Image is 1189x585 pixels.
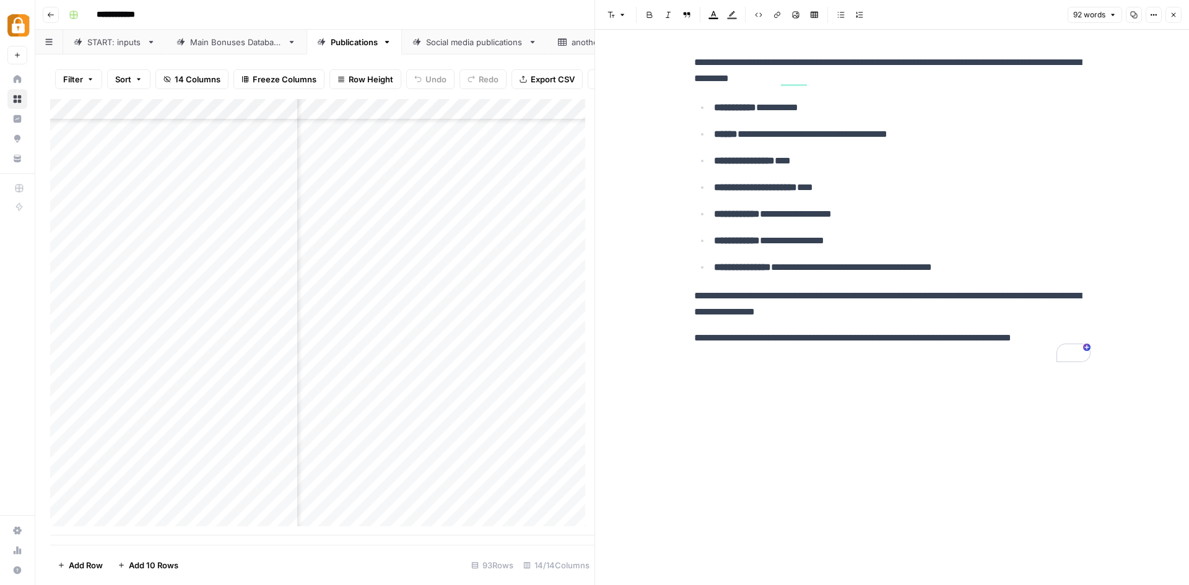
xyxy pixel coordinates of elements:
[331,36,378,48] div: Publications
[426,36,523,48] div: Social media publications
[7,149,27,168] a: Your Data
[512,69,583,89] button: Export CSV
[402,30,547,54] a: Social media publications
[7,540,27,560] a: Usage
[107,69,150,89] button: Sort
[110,555,186,575] button: Add 10 Rows
[155,69,229,89] button: 14 Columns
[7,10,27,41] button: Workspace: Adzz
[233,69,324,89] button: Freeze Columns
[69,559,103,571] span: Add Row
[7,560,27,580] button: Help + Support
[7,69,27,89] a: Home
[7,521,27,540] a: Settings
[1068,7,1122,23] button: 92 words
[479,73,499,85] span: Redo
[459,69,507,89] button: Redo
[50,555,110,575] button: Add Row
[406,69,455,89] button: Undo
[190,36,282,48] div: Main Bonuses Database
[253,73,316,85] span: Freeze Columns
[329,69,401,89] button: Row Height
[518,555,594,575] div: 14/14 Columns
[349,73,393,85] span: Row Height
[115,73,131,85] span: Sort
[63,30,166,54] a: START: inputs
[175,73,220,85] span: 14 Columns
[547,30,718,54] a: another grid: extracted sources
[1073,9,1105,20] span: 92 words
[63,73,83,85] span: Filter
[87,36,142,48] div: START: inputs
[7,109,27,129] a: Insights
[307,30,402,54] a: Publications
[7,14,30,37] img: Adzz Logo
[166,30,307,54] a: Main Bonuses Database
[7,89,27,109] a: Browse
[129,559,178,571] span: Add 10 Rows
[531,73,575,85] span: Export CSV
[425,73,446,85] span: Undo
[466,555,518,575] div: 93 Rows
[55,69,102,89] button: Filter
[572,36,694,48] div: another grid: extracted sources
[687,50,1098,367] div: To enrich screen reader interactions, please activate Accessibility in Grammarly extension settings
[7,129,27,149] a: Opportunities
